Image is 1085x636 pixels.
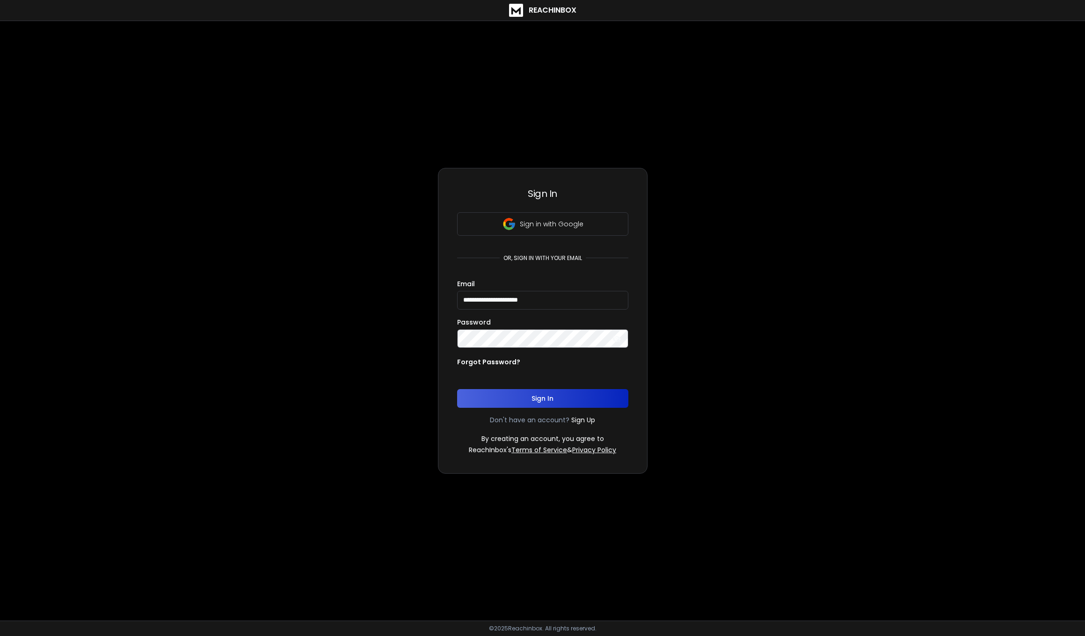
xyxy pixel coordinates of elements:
a: Terms of Service [511,445,567,455]
p: or, sign in with your email [500,254,586,262]
h3: Sign In [457,187,628,200]
p: Forgot Password? [457,357,520,367]
h1: ReachInbox [529,5,576,16]
label: Email [457,281,475,287]
button: Sign in with Google [457,212,628,236]
p: Don't have an account? [490,415,569,425]
a: Sign Up [571,415,595,425]
p: Sign in with Google [520,219,583,229]
a: ReachInbox [509,4,576,17]
a: Privacy Policy [572,445,616,455]
p: ReachInbox's & [469,445,616,455]
button: Sign In [457,389,628,408]
label: Password [457,319,491,325]
img: logo [509,4,523,17]
p: © 2025 Reachinbox. All rights reserved. [489,625,597,632]
p: By creating an account, you agree to [481,434,604,443]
